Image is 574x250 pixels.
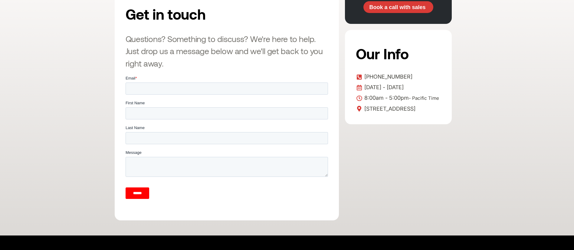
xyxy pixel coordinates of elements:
a: [PHONE_NUMBER] [356,72,441,81]
span: 8:00am - 5:00pm [363,93,439,103]
span: [STREET_ADDRESS] [363,104,415,113]
span: [PHONE_NUMBER] [363,72,412,81]
span: - Pacific Time [409,95,439,101]
span: Book a call with sales [369,5,425,10]
h3: Questions? Something to discuss? We're here to help. Just drop us a message below and we'll get b... [126,33,328,70]
h2: Our Info [356,41,439,66]
a: Book a call with sales [363,1,433,13]
span: [DATE] - [DATE] [363,83,404,92]
h2: Get in touch [126,1,267,27]
iframe: Form 0 [126,75,328,209]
